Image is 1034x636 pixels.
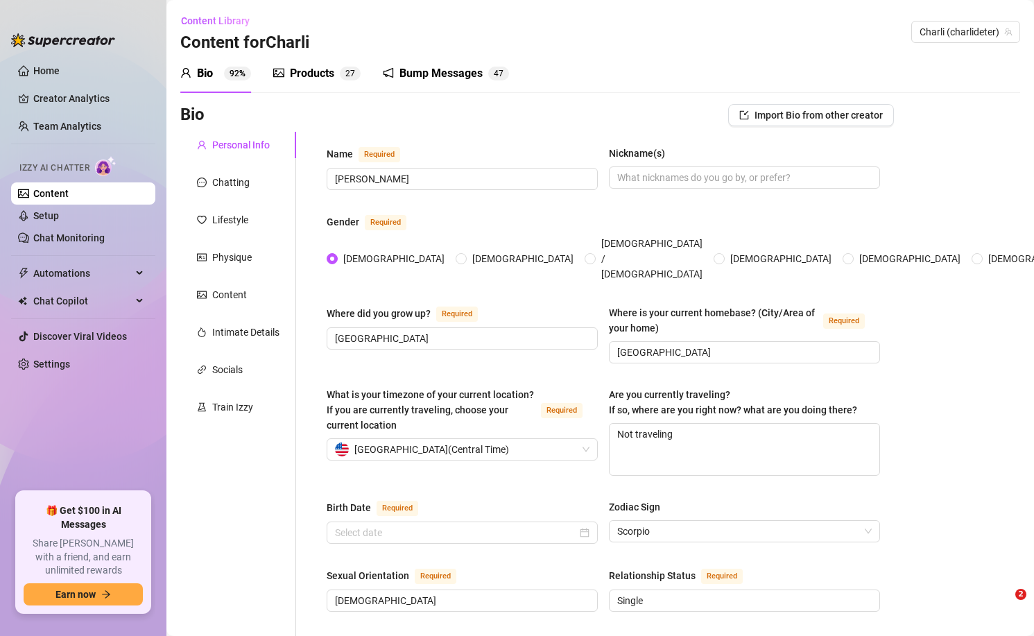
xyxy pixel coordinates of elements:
[1015,589,1026,600] span: 2
[197,65,213,82] div: Bio
[609,389,857,415] span: Are you currently traveling? If so, where are you right now? what are you doing there?
[823,313,865,329] span: Required
[197,402,207,412] span: experiment
[609,499,670,515] label: Zodiac Sign
[95,156,117,176] img: AI Chatter
[609,499,660,515] div: Zodiac Sign
[327,389,534,431] span: What is your timezone of your current location? If you are currently traveling, choose your curre...
[33,290,132,312] span: Chat Copilot
[197,178,207,187] span: message
[327,499,433,516] label: Birth Date
[327,500,371,515] div: Birth Date
[273,67,284,78] span: picture
[212,287,247,302] div: Content
[181,15,250,26] span: Content Library
[920,22,1012,42] span: Charli (charlideter)
[335,525,577,540] input: Birth Date
[335,331,587,346] input: Where did you grow up?
[335,171,587,187] input: Name
[180,67,191,78] span: user
[338,251,450,266] span: [DEMOGRAPHIC_DATA]
[18,296,27,306] img: Chat Copilot
[617,170,869,185] input: Nickname(s)
[33,121,101,132] a: Team Analytics
[377,501,418,516] span: Required
[609,305,880,336] label: Where is your current homebase? (City/Area of your home)
[212,137,270,153] div: Personal Info
[11,33,115,47] img: logo-BBDzfeDw.svg
[33,262,132,284] span: Automations
[180,32,309,54] h3: Content for Charli
[854,251,966,266] span: [DEMOGRAPHIC_DATA]
[383,67,394,78] span: notification
[596,236,708,282] span: [DEMOGRAPHIC_DATA] / [DEMOGRAPHIC_DATA]
[327,214,422,230] label: Gender
[345,69,350,78] span: 2
[24,583,143,605] button: Earn nowarrow-right
[467,251,579,266] span: [DEMOGRAPHIC_DATA]
[488,67,509,80] sup: 47
[415,569,456,584] span: Required
[33,359,70,370] a: Settings
[327,306,431,321] div: Where did you grow up?
[180,10,261,32] button: Content Library
[212,325,279,340] div: Intimate Details
[436,307,478,322] span: Required
[101,590,111,599] span: arrow-right
[327,567,472,584] label: Sexual Orientation
[197,290,207,300] span: picture
[541,403,583,418] span: Required
[617,521,872,542] span: Scorpio
[725,251,837,266] span: [DEMOGRAPHIC_DATA]
[728,104,894,126] button: Import Bio from other creator
[24,537,143,578] span: Share [PERSON_NAME] with a friend, and earn unlimited rewards
[354,439,509,460] span: [GEOGRAPHIC_DATA] ( Central Time )
[55,589,96,600] span: Earn now
[197,140,207,150] span: user
[701,569,743,584] span: Required
[290,65,334,82] div: Products
[212,362,243,377] div: Socials
[335,593,587,608] input: Sexual Orientation
[33,210,59,221] a: Setup
[755,110,883,121] span: Import Bio from other creator
[335,442,349,456] img: us
[180,104,205,126] h3: Bio
[33,331,127,342] a: Discover Viral Videos
[24,504,143,531] span: 🎁 Get $100 in AI Messages
[617,345,869,360] input: Where is your current homebase? (City/Area of your home)
[359,147,400,162] span: Required
[33,232,105,243] a: Chat Monitoring
[494,69,499,78] span: 4
[197,252,207,262] span: idcard
[327,305,493,322] label: Where did you grow up?
[617,593,869,608] input: Relationship Status
[340,67,361,80] sup: 27
[33,65,60,76] a: Home
[499,69,503,78] span: 7
[33,188,69,199] a: Content
[33,87,144,110] a: Creator Analytics
[18,268,29,279] span: thunderbolt
[739,110,749,120] span: import
[987,589,1020,622] iframe: Intercom live chat
[197,365,207,375] span: link
[609,568,696,583] div: Relationship Status
[327,568,409,583] div: Sexual Orientation
[212,399,253,415] div: Train Izzy
[224,67,251,80] sup: 92%
[399,65,483,82] div: Bump Messages
[609,146,665,161] div: Nickname(s)
[327,146,415,162] label: Name
[350,69,355,78] span: 7
[609,305,818,336] div: Where is your current homebase? (City/Area of your home)
[197,215,207,225] span: heart
[212,175,250,190] div: Chatting
[327,214,359,230] div: Gender
[610,424,879,475] textarea: Not traveling
[609,567,758,584] label: Relationship Status
[19,162,89,175] span: Izzy AI Chatter
[197,327,207,337] span: fire
[365,215,406,230] span: Required
[327,146,353,162] div: Name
